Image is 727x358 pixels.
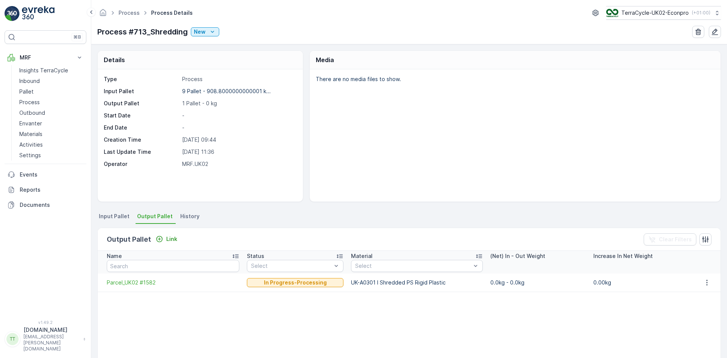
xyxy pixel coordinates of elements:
[621,9,689,17] p: TerraCycle-UK02-Econpro
[104,124,179,131] p: End Date
[19,109,45,117] p: Outbound
[659,236,692,243] p: Clear Filters
[22,6,55,21] img: logo_light-DOdMpM7g.png
[182,136,295,144] p: [DATE] 09:44
[166,235,177,243] p: Link
[19,67,68,74] p: Insights TerraCycle
[19,88,34,95] p: Pallet
[16,139,86,150] a: Activities
[644,233,696,245] button: Clear Filters
[104,112,179,119] p: Start Date
[19,98,40,106] p: Process
[692,10,710,16] p: ( +01:00 )
[97,26,188,38] p: Process #713_Shredding
[104,136,179,144] p: Creation Time
[251,262,332,270] p: Select
[490,252,545,260] p: (Net) In - Out Weight
[150,9,194,17] span: Process Details
[182,75,295,83] p: Process
[182,160,295,168] p: MRF.UK02
[137,213,173,220] span: Output Pallet
[19,141,43,149] p: Activities
[19,120,42,127] p: Envanter
[606,6,721,20] button: TerraCycle-UK02-Econpro(+01:00)
[182,148,295,156] p: [DATE] 11:36
[104,148,179,156] p: Last Update Time
[16,97,86,108] a: Process
[23,326,80,334] p: [DOMAIN_NAME]
[487,274,590,292] td: 0.0kg - 0.0kg
[355,262,471,270] p: Select
[19,77,40,85] p: Inbound
[104,160,179,168] p: Operator
[16,65,86,76] a: Insights TerraCycle
[107,234,151,245] p: Output Pallet
[153,234,180,244] button: Link
[19,130,42,138] p: Materials
[6,333,19,345] div: TT
[5,320,86,325] span: v 1.49.2
[182,124,295,131] p: -
[20,186,83,194] p: Reports
[16,129,86,139] a: Materials
[247,278,343,287] button: In Progress-Processing
[182,100,295,107] p: 1 Pallet - 0 kg
[5,6,20,21] img: logo
[5,167,86,182] a: Events
[16,76,86,86] a: Inbound
[247,252,264,260] p: Status
[182,112,295,119] p: -
[180,213,200,220] span: History
[191,27,219,36] button: New
[16,118,86,129] a: Envanter
[5,182,86,197] a: Reports
[194,28,206,36] p: New
[107,260,239,272] input: Search
[316,55,334,64] p: Media
[104,88,179,95] p: Input Pallet
[16,86,86,97] a: Pallet
[104,55,125,64] p: Details
[20,201,83,209] p: Documents
[119,9,140,16] a: Process
[316,75,713,83] p: There are no media files to show.
[16,150,86,161] a: Settings
[104,75,179,83] p: Type
[20,54,71,61] p: MRF
[23,334,80,352] p: [EMAIL_ADDRESS][PERSON_NAME][DOMAIN_NAME]
[182,88,271,94] p: 9 Pallet - 908.8000000000001 k...
[347,274,487,292] td: UK-A0301 I Shredded PS Rigid Plastic
[5,326,86,352] button: TT[DOMAIN_NAME][EMAIL_ADDRESS][PERSON_NAME][DOMAIN_NAME]
[99,11,107,18] a: Homepage
[99,213,129,220] span: Input Pallet
[107,279,239,286] a: Parcel_UK02 #1582
[264,279,327,286] p: In Progress-Processing
[19,152,41,159] p: Settings
[351,252,373,260] p: Material
[20,171,83,178] p: Events
[590,274,693,292] td: 0.00kg
[606,9,618,17] img: terracycle_logo_wKaHoWT.png
[5,50,86,65] button: MRF
[593,252,653,260] p: Increase In Net Weight
[104,100,179,107] p: Output Pallet
[16,108,86,118] a: Outbound
[5,197,86,213] a: Documents
[107,252,122,260] p: Name
[73,34,81,40] p: ⌘B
